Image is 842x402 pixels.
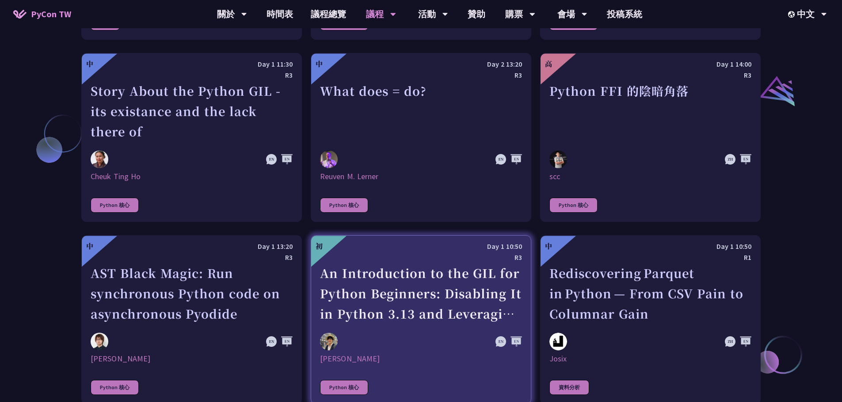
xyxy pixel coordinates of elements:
div: 高 [545,59,552,69]
div: An Introduction to the GIL for Python Beginners: Disabling It in Python 3.13 and Leveraging Concu... [320,263,522,324]
div: Rediscovering Parquet in Python — From CSV Pain to Columnar Gain [549,263,751,324]
span: PyCon TW [31,8,71,21]
img: Yuichiro Tachibana [91,333,108,350]
div: R3 [91,70,293,81]
div: R3 [320,252,522,263]
div: Python 核心 [91,380,139,395]
div: R3 [320,70,522,81]
div: 中 [86,241,93,252]
div: [PERSON_NAME] [320,353,522,364]
img: Locale Icon [788,11,797,18]
a: 中 Day 1 11:30 R3 Story About the Python GIL - its existance and the lack there of Cheuk Ting Ho C... [81,53,302,222]
div: Python FFI 的陰暗角落 [549,81,751,142]
a: 高 Day 1 14:00 R3 Python FFI 的陰暗角落 scc scc Python 核心 [540,53,761,222]
div: Story About the Python GIL - its existance and the lack there of [91,81,293,142]
div: Python 核心 [549,198,598,213]
div: Cheuk Ting Ho [91,171,293,182]
div: Python 核心 [91,198,139,213]
div: Reuven M. Lerner [320,171,522,182]
div: What does = do? [320,81,522,142]
div: 中 [545,241,552,252]
div: Python 核心 [320,380,368,395]
div: Day 1 10:50 [549,241,751,252]
img: scc [549,150,567,168]
img: Yu Saito [320,333,338,350]
img: Home icon of PyCon TW 2025 [13,10,27,19]
div: R3 [91,252,293,263]
div: 資料分析 [549,380,589,395]
div: 初 [316,241,323,252]
a: PyCon TW [4,3,80,25]
img: Reuven M. Lerner [320,150,338,170]
img: Cheuk Ting Ho [91,150,108,168]
div: Day 1 10:50 [320,241,522,252]
div: Day 1 13:20 [91,241,293,252]
div: [PERSON_NAME] [91,353,293,364]
div: scc [549,171,751,182]
div: AST Black Magic: Run synchronous Python code on asynchronous Pyodide [91,263,293,324]
div: 中 [316,59,323,69]
div: Day 1 11:30 [91,59,293,70]
div: R1 [549,252,751,263]
div: Josix [549,353,751,364]
div: Day 2 13:20 [320,59,522,70]
img: Josix [549,333,567,350]
div: R3 [549,70,751,81]
div: Python 核心 [320,198,368,213]
a: 中 Day 2 13:20 R3 What does = do? Reuven M. Lerner Reuven M. Lerner Python 核心 [311,53,531,222]
div: Day 1 14:00 [549,59,751,70]
div: 中 [86,59,93,69]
